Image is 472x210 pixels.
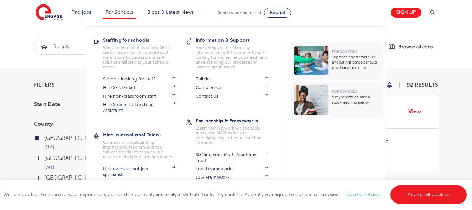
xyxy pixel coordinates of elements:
[196,126,268,145] p: Learn how we work with schools, trusts, and MATs to deliver compliant, cost-effective staffing so...
[196,35,279,45] h3: Information & Support
[196,45,268,69] p: Everything you need to stay informed and get the support you’re looking for - whether you need he...
[346,192,382,197] a: Cookie settings
[357,136,431,144] p: £145 per day
[264,8,291,18] a: Recruit
[44,175,49,179] input: [GEOGRAPHIC_DATA] 9
[103,94,176,99] a: Hire non-classroom staff
[196,116,279,125] h3: Partnership & Frameworks
[332,95,380,105] p: 5 key benefits of using a supply teaching agency
[3,192,469,197] span: We use cookies to improve your experience, personalise content, and analyse website traffic. By c...
[103,35,186,69] a: Staffing for schoolsWhether you need teachers, SEND specialists or non-classroom staff, we provid...
[332,55,380,70] p: Top teaching assistant skills and qualities schools should prioritise when hiring
[196,85,268,90] a: Compliance
[34,82,55,88] span: Filters
[36,4,63,21] img: Engage Education
[196,76,268,82] a: Policies
[34,102,110,107] h3: Start Date
[106,10,133,15] a: For Schools
[196,35,279,69] a: Information & SupportEverything you need to stay informed and get the support you’re looking for ...
[44,135,49,140] input: [GEOGRAPHIC_DATA] 92
[407,82,438,88] span: 92 RESULTS
[291,42,385,80] a: For SchoolsTop teaching assistant skills and qualities schools should prioritise when hiring
[390,185,467,204] a: Accept all cookies
[103,35,186,45] h3: Staffing for schools
[103,76,176,82] a: Schools looking for staff
[291,82,385,118] a: For Schools5 key benefits of using a supply teaching agency
[196,152,268,163] a: Staffing your Multi-Academy Trust
[332,50,357,54] span: For Schools
[44,135,100,141] span: [GEOGRAPHIC_DATA]
[103,166,176,178] a: Hire overseas subject specialists
[357,149,431,157] p: Short Term
[218,10,263,15] span: Schools looking for staff
[44,144,54,150] span: 92
[34,39,362,55] div: Submit
[408,107,426,116] a: View
[34,121,110,127] h3: County
[44,155,49,160] input: [GEOGRAPHIC_DATA] 36
[270,10,285,15] span: Recruit
[44,164,54,170] span: 36
[196,116,279,145] a: Partnership & FrameworksLearn how we work with schools, trusts, and MATs to deliver compliant, co...
[103,130,186,159] a: Hire International TalentConnect with outstanding international teachers and top subject speciali...
[388,43,438,51] a: Browse all Jobs
[103,85,176,90] a: Hire SEND staff
[44,155,100,161] span: [GEOGRAPHIC_DATA]
[196,166,268,172] a: Local frameworks
[71,10,92,15] a: Find jobs
[147,10,194,15] a: Blogs & Latest News
[332,89,357,93] span: For Schools
[103,45,176,69] p: Whether you need teachers, SEND specialists or non-classroom staff, we provide trusted recruitmen...
[391,8,421,18] a: Sign up
[103,102,176,113] a: Hire Specialist Teaching Assistants
[196,94,268,99] a: Contact us
[196,175,268,180] a: CCS Framework
[103,140,176,159] p: Connect with outstanding international teachers and top subject specialists through our tailored ...
[103,130,186,140] h3: Hire International Talent
[398,43,433,51] span: Browse all Jobs
[44,175,100,181] span: [GEOGRAPHIC_DATA]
